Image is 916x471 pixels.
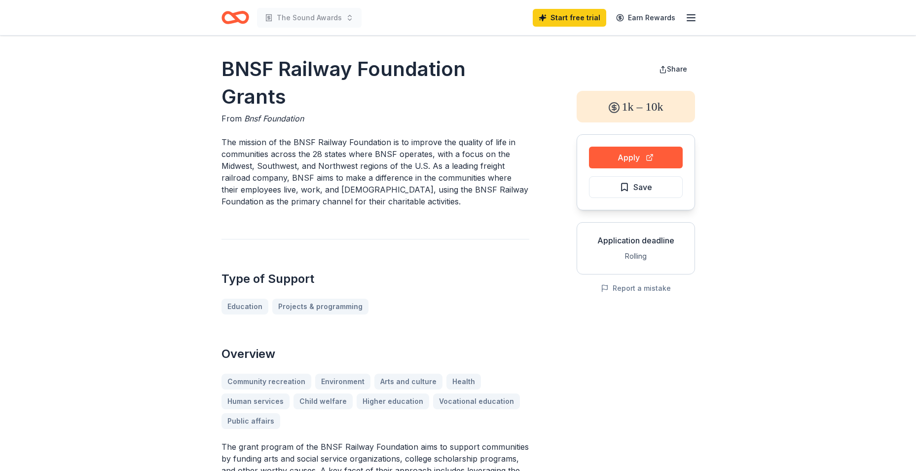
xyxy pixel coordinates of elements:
[221,55,529,111] h1: BNSF Railway Foundation Grants
[244,114,304,123] span: Bnsf Foundation
[633,181,652,194] span: Save
[221,346,529,362] h2: Overview
[651,59,695,79] button: Share
[221,271,529,287] h2: Type of Support
[221,299,268,314] a: Education
[589,147,683,168] button: Apply
[257,8,362,28] button: The Sound Awards
[667,65,687,73] span: Share
[577,91,695,122] div: 1k – 10k
[533,9,606,27] a: Start free trial
[601,282,671,294] button: Report a mistake
[272,299,368,314] a: Projects & programming
[277,12,342,24] span: The Sound Awards
[585,250,687,262] div: Rolling
[221,136,529,207] p: The mission of the BNSF Railway Foundation is to improve the quality of life in communities acros...
[589,176,683,198] button: Save
[610,9,681,27] a: Earn Rewards
[585,235,687,246] div: Application deadline
[221,113,529,124] div: From
[221,6,249,29] a: Home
